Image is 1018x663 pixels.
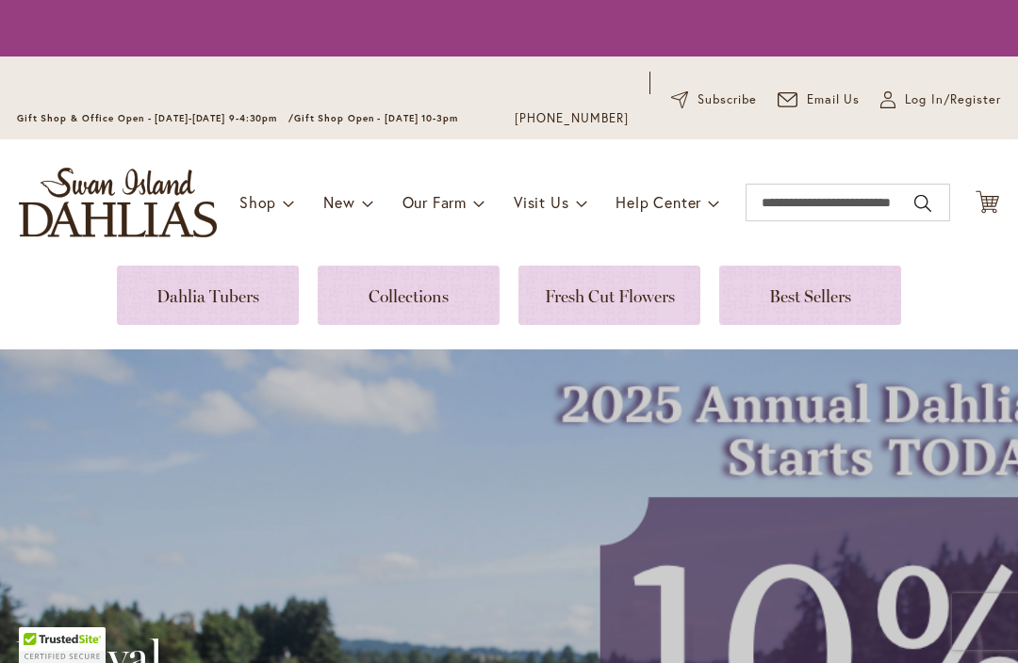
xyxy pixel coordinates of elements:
[671,90,757,109] a: Subscribe
[698,90,757,109] span: Subscribe
[17,112,294,124] span: Gift Shop & Office Open - [DATE]-[DATE] 9-4:30pm /
[239,192,276,212] span: Shop
[323,192,354,212] span: New
[19,168,217,237] a: store logo
[880,90,1001,109] a: Log In/Register
[807,90,861,109] span: Email Us
[616,192,701,212] span: Help Center
[402,192,467,212] span: Our Farm
[905,90,1001,109] span: Log In/Register
[514,192,568,212] span: Visit Us
[515,109,629,128] a: [PHONE_NUMBER]
[914,188,931,218] button: Search
[294,112,458,124] span: Gift Shop Open - [DATE] 10-3pm
[778,90,861,109] a: Email Us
